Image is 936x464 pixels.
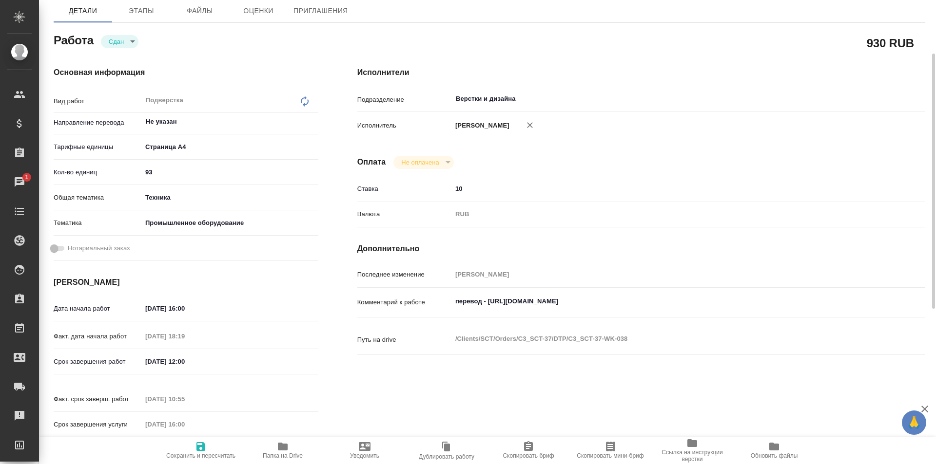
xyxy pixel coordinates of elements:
input: ✎ Введи что-нибудь [142,301,227,316]
p: Факт. срок заверш. работ [54,394,142,404]
p: Кол-во единиц [54,167,142,177]
p: Направление перевода [54,118,142,128]
p: Дата начала работ [54,304,142,314]
input: ✎ Введи что-нибудь [142,354,227,369]
div: Техника [142,189,318,206]
h4: Исполнители [357,67,925,78]
button: Дублировать работу [406,437,487,464]
div: Промышленное оборудование [142,215,318,231]
button: Open [313,121,315,123]
span: 🙏 [906,412,922,433]
button: Сдан [106,37,127,46]
p: Подразделение [357,95,452,105]
span: Дублировать работу [419,453,474,460]
h4: Основная информация [54,67,318,78]
h2: 930 RUB [867,35,914,51]
button: Скопировать мини-бриф [569,437,651,464]
p: Тематика [54,218,142,228]
a: 1 [2,170,37,194]
span: Обновить файлы [751,452,798,459]
span: Ссылка на инструкции верстки [657,449,727,463]
button: Open [873,98,875,100]
input: ✎ Введи что-нибудь [452,182,878,196]
textarea: /Clients/SCT/Orders/C3_SCT-37/DTP/C3_SCT-37-WK-038 [452,331,878,347]
h4: [PERSON_NAME] [54,277,318,288]
input: ✎ Введи что-нибудь [142,165,318,179]
p: Срок завершения работ [54,357,142,367]
input: Пустое поле [142,329,227,343]
div: Сдан [101,35,138,48]
button: Обновить файлы [733,437,815,464]
button: Папка на Drive [242,437,324,464]
span: Скопировать бриф [503,452,554,459]
button: Уведомить [324,437,406,464]
button: Ссылка на инструкции верстки [651,437,733,464]
span: Скопировать мини-бриф [577,452,643,459]
p: Тарифные единицы [54,142,142,152]
button: Удалить исполнителя [519,114,541,136]
span: Уведомить [350,452,379,459]
span: Этапы [118,5,165,17]
span: Оценки [235,5,282,17]
p: Комментарий к работе [357,297,452,307]
input: Пустое поле [142,417,227,431]
p: Ставка [357,184,452,194]
span: Файлы [176,5,223,17]
span: Приглашения [293,5,348,17]
input: Пустое поле [142,392,227,406]
button: Сохранить и пересчитать [160,437,242,464]
input: Пустое поле [452,267,878,281]
div: Страница А4 [142,139,318,155]
h4: Оплата [357,156,386,168]
span: Сохранить и пересчитать [166,452,235,459]
p: Исполнитель [357,121,452,130]
button: Скопировать бриф [487,437,569,464]
span: Детали [59,5,106,17]
p: Факт. дата начала работ [54,332,142,341]
p: Вид работ [54,96,142,106]
button: Не оплачена [398,158,442,167]
button: 🙏 [902,410,926,435]
span: Нотариальный заказ [68,243,130,253]
div: RUB [452,206,878,223]
p: Путь на drive [357,335,452,345]
p: Срок завершения услуги [54,420,142,429]
p: Последнее изменение [357,270,452,279]
p: [PERSON_NAME] [452,121,509,130]
p: Общая тематика [54,193,142,203]
textarea: перевод - [URL][DOMAIN_NAME] [452,293,878,310]
h2: Работа [54,31,94,48]
h4: Дополнительно [357,243,925,255]
span: 1 [19,172,34,182]
div: Сдан [393,156,453,169]
p: Валюта [357,209,452,219]
span: Папка на Drive [263,452,303,459]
